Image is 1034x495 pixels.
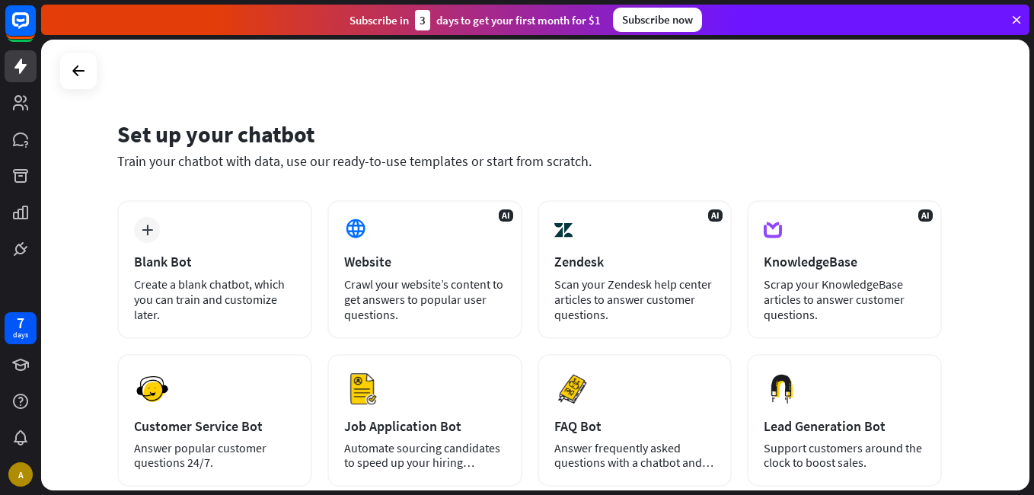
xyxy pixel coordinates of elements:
div: 3 [415,10,430,30]
div: A [8,462,33,487]
div: 7 [17,316,24,330]
div: Subscribe now [613,8,702,32]
div: days [13,330,28,340]
div: Subscribe in days to get your first month for $1 [349,10,601,30]
a: 7 days [5,312,37,344]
